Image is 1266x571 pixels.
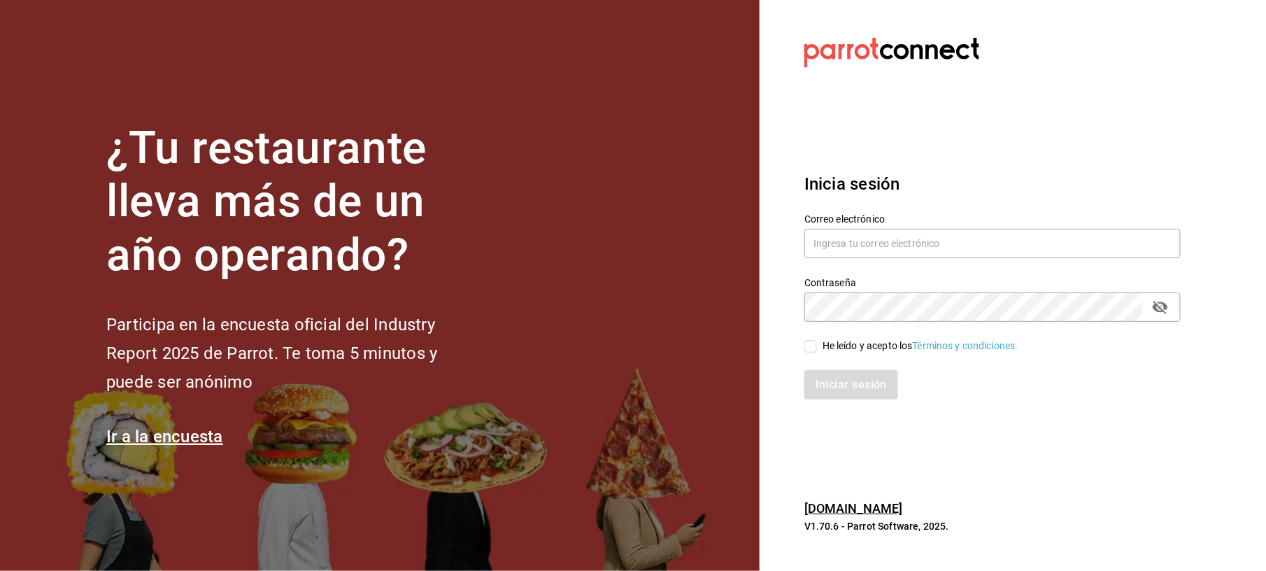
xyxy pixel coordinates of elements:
[823,339,1018,353] div: He leído y acepto los
[804,229,1181,258] input: Ingresa tu correo electrónico
[106,311,484,396] h2: Participa en la encuesta oficial del Industry Report 2025 de Parrot. Te toma 5 minutos y puede se...
[106,427,223,446] a: Ir a la encuesta
[804,278,1181,288] label: Contraseña
[804,214,1181,224] label: Correo electrónico
[106,122,484,283] h1: ¿Tu restaurante lleva más de un año operando?
[804,171,1181,197] h3: Inicia sesión
[804,501,903,516] a: [DOMAIN_NAME]
[913,340,1018,351] a: Términos y condiciones.
[1148,295,1172,319] button: passwordField
[804,519,1181,533] p: V1.70.6 - Parrot Software, 2025.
